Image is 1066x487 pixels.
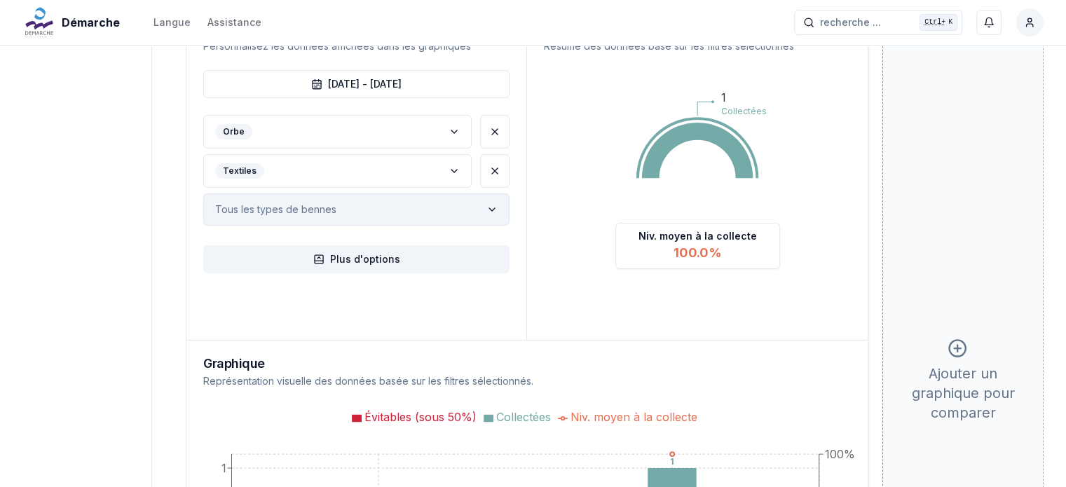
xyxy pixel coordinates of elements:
[364,410,477,424] span: Évitables (sous 50%)
[215,124,252,139] div: Orbe
[670,456,674,467] text: 1
[62,14,120,31] span: Démarche
[570,410,697,424] span: Niv. moyen à la collecte
[203,154,472,188] button: label
[203,374,851,388] p: Représentation visuelle des données basée sur les filtres sélectionnés.
[544,39,851,53] p: Résumé des données basé sur les filtres sélectionnés
[721,91,726,104] text: 1
[203,193,510,226] button: label
[207,14,261,31] a: Assistance
[638,243,757,263] div: 100.0%
[203,357,851,370] h3: Graphique
[203,39,510,53] p: Personnalisez les données affichées dans les graphiques
[615,223,780,269] div: Niv. moyen à la collecte
[721,106,767,116] text: Collectées
[794,10,962,35] button: recherche ...Ctrl+K
[203,245,510,273] button: Plus d'options
[203,115,472,149] button: label
[215,203,336,217] p: Tous les types de bennes
[22,14,125,31] a: Démarche
[496,410,551,424] span: Collectées
[153,14,191,31] button: Langue
[203,70,510,98] button: [DATE] - [DATE]
[221,462,226,475] tspan: 1
[22,6,56,39] img: Démarche Logo
[153,15,191,29] div: Langue
[825,448,855,461] tspan: 100%
[820,15,881,29] span: recherche ...
[215,163,264,179] div: Textiles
